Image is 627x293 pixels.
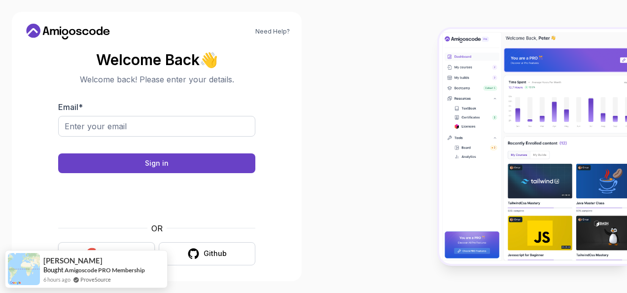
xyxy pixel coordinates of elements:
[65,266,145,274] a: Amigoscode PRO Membership
[82,179,231,217] iframe: Widget contendo caixa de seleção para desafio de segurança hCaptcha
[43,256,103,265] span: [PERSON_NAME]
[439,29,627,263] img: Amigoscode Dashboard
[58,242,155,265] button: Google
[24,24,112,39] a: Home link
[8,253,40,285] img: provesource social proof notification image
[58,52,255,68] h2: Welcome Back
[58,116,255,137] input: Enter your email
[58,73,255,85] p: Welcome back! Please enter your details.
[200,52,218,68] span: 👋
[58,153,255,173] button: Sign in
[145,158,169,168] div: Sign in
[58,102,83,112] label: Email *
[102,249,127,258] div: Google
[255,28,290,36] a: Need Help?
[80,275,111,284] a: ProveSource
[159,242,255,265] button: Github
[43,266,64,274] span: Bought
[151,222,163,234] p: OR
[43,275,70,284] span: 6 hours ago
[204,249,227,258] div: Github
